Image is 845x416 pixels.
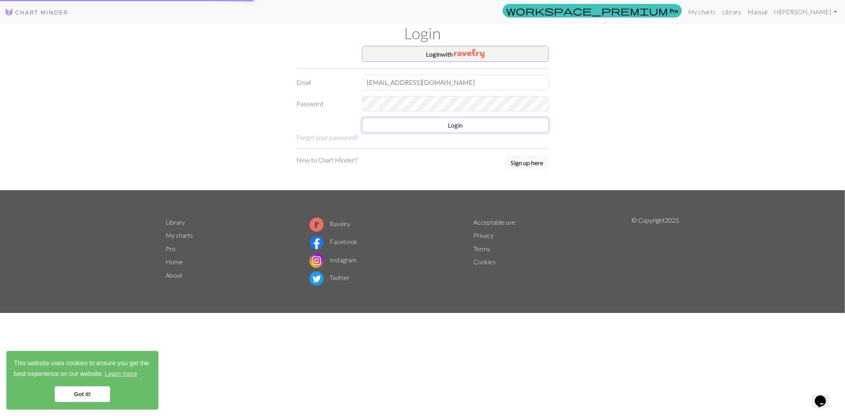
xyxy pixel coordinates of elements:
div: cookieconsent [6,351,158,410]
img: Logo [5,8,68,17]
a: Twitter [309,274,350,281]
img: Ravelry logo [309,218,324,232]
a: Hi[PERSON_NAME] [771,4,840,20]
button: Login [362,118,549,133]
a: Pro [166,245,176,252]
button: Loginwith [362,46,549,62]
button: Sign up here [506,155,549,170]
a: About [166,271,183,279]
a: My charts [685,4,719,20]
h1: Login [161,24,684,43]
a: Library [166,218,185,226]
a: dismiss cookie message [55,386,110,402]
a: Privacy [474,231,494,239]
a: Library [719,4,744,20]
label: Email [292,75,357,90]
a: Home [166,258,183,265]
img: Ravelry [454,49,484,58]
a: Acceptable use [474,218,516,226]
a: Pro [503,4,682,17]
a: Manual [744,4,771,20]
img: Twitter logo [309,271,324,286]
img: Facebook logo [309,235,324,250]
a: Cookies [474,258,496,265]
span: This website uses cookies to ensure you get the best experience on our website. [14,359,151,380]
a: Terms [474,245,490,252]
p: © Copyright 2025 [632,216,679,288]
a: Ravelry [309,220,351,227]
a: Forgot your password? [297,134,359,141]
p: New to Chart Minder? [297,155,357,165]
a: Sign up here [506,155,549,171]
a: My charts [166,231,193,239]
iframe: chat widget [812,384,837,408]
a: Facebook [309,238,358,245]
img: Instagram logo [309,254,324,268]
span: workspace_premium [506,5,668,16]
a: learn more about cookies [103,368,138,380]
a: Instagram [309,256,357,263]
label: Password [292,96,357,111]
